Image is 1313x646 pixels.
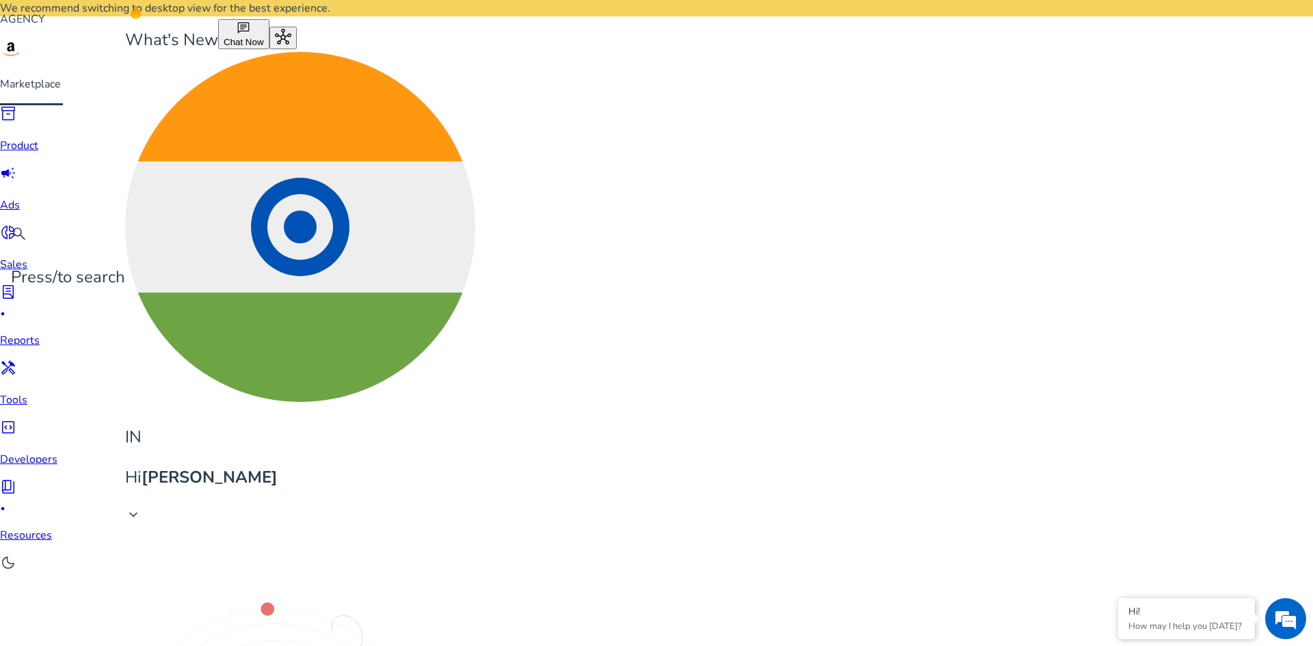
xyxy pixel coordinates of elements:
[1128,620,1245,632] p: How may I help you today?
[269,27,297,49] button: hub
[11,265,125,289] p: Press to search
[125,29,218,51] span: What's New
[1128,605,1245,618] div: Hi!
[125,425,475,449] p: IN
[125,52,475,402] img: in.svg
[125,466,475,489] p: Hi
[125,507,142,523] span: keyboard_arrow_down
[275,29,291,45] span: hub
[224,37,264,47] span: Chat Now
[142,466,278,488] b: [PERSON_NAME]
[237,21,250,35] span: chat
[218,19,269,49] button: chatChat Now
